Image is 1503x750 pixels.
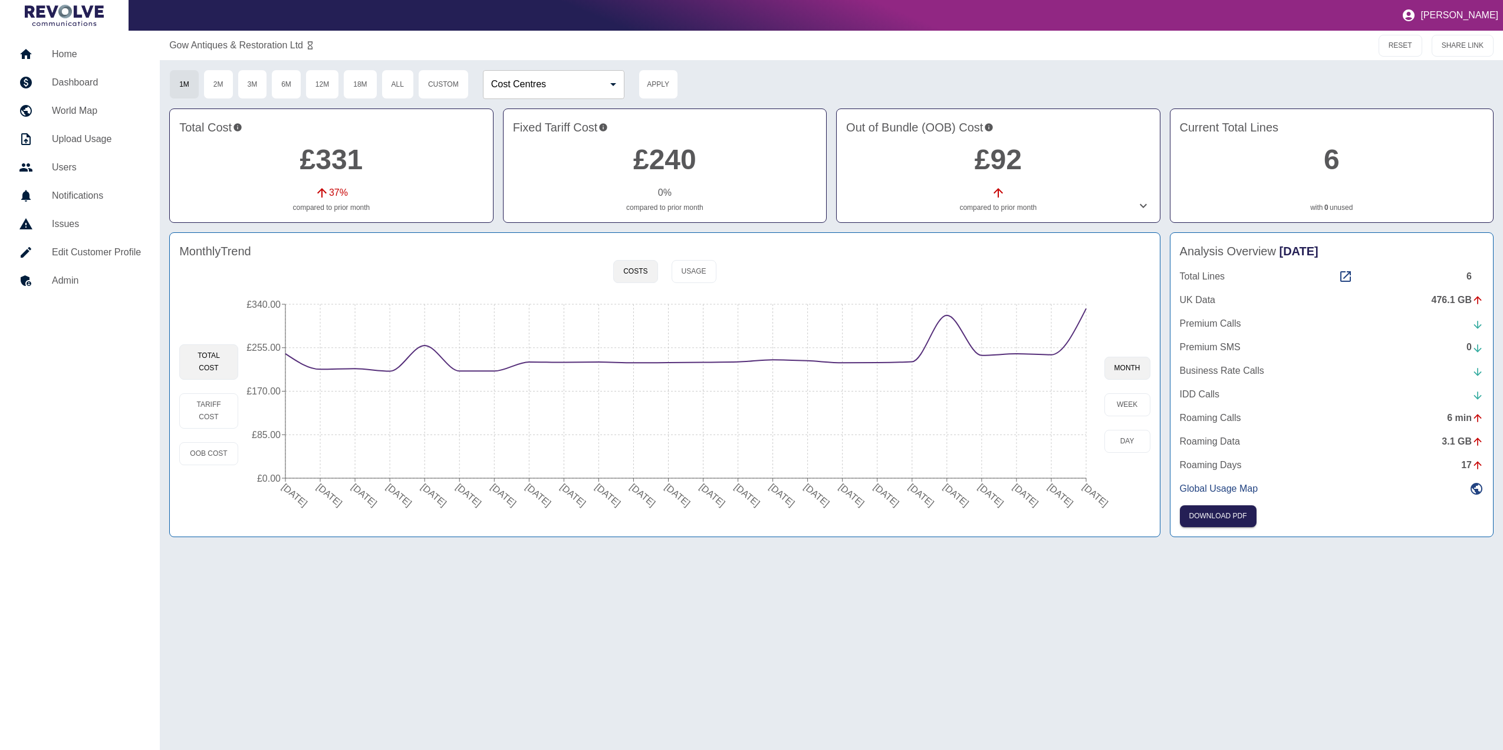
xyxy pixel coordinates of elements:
a: Global Usage Map [1180,482,1484,496]
button: [PERSON_NAME] [1397,4,1503,27]
span: [DATE] [1280,245,1318,258]
div: 6 [1466,269,1484,284]
p: Total Lines [1180,269,1225,284]
h5: Issues [52,217,141,231]
button: All [381,70,414,99]
a: Premium Calls [1180,317,1484,331]
h4: Monthly Trend [179,242,251,260]
tspan: [DATE] [315,482,344,508]
p: Roaming Days [1180,458,1242,472]
button: week [1104,393,1150,416]
tspan: £0.00 [257,473,281,483]
div: 6 min [1447,411,1484,425]
p: compared to prior month [179,202,483,213]
h5: Users [52,160,141,175]
tspan: [DATE] [906,482,936,508]
a: Home [9,40,150,68]
button: 12M [305,70,339,99]
button: 6M [271,70,301,99]
tspan: £170.00 [246,386,281,396]
a: Users [9,153,150,182]
button: SHARE LINK [1432,35,1494,57]
a: Roaming Days17 [1180,458,1484,472]
tspan: [DATE] [663,482,692,508]
p: [PERSON_NAME] [1420,10,1498,21]
tspan: [DATE] [802,482,831,508]
h5: Dashboard [52,75,141,90]
h4: Analysis Overview [1180,242,1484,260]
svg: This is the total charges incurred over 1 months [233,119,242,136]
tspan: £255.00 [246,343,281,353]
a: Issues [9,210,150,238]
button: 2M [203,70,233,99]
p: Business Rate Calls [1180,364,1264,378]
button: Total Cost [179,344,238,380]
button: 1M [169,70,199,99]
a: Admin [9,267,150,295]
p: Premium Calls [1180,317,1241,331]
h5: Home [52,47,141,61]
a: UK Data476.1 GB [1180,293,1484,307]
a: Premium SMS0 [1180,340,1484,354]
h5: Edit Customer Profile [52,245,141,259]
a: £331 [300,144,363,175]
tspan: [DATE] [454,482,484,508]
a: £240 [633,144,696,175]
tspan: [DATE] [628,482,657,508]
button: Tariff Cost [179,393,238,429]
p: 37 % [329,186,348,200]
h5: Admin [52,274,141,288]
h5: Upload Usage [52,132,141,146]
svg: Costs outside of your fixed tariff [984,119,994,136]
tspan: [DATE] [732,482,762,508]
button: Click here to download the most recent invoice. If the current month’s invoice is unavailable, th... [1180,505,1257,527]
h4: Total Cost [179,119,483,136]
button: Usage [672,260,716,283]
button: 18M [343,70,377,99]
a: Roaming Calls6 min [1180,411,1484,425]
button: RESET [1379,35,1422,57]
p: Premium SMS [1180,340,1241,354]
tspan: [DATE] [280,482,310,508]
a: 0 [1324,202,1328,213]
button: day [1104,430,1150,453]
h4: Fixed Tariff Cost [513,119,817,136]
h4: Out of Bundle (OOB) Cost [846,119,1150,136]
h5: World Map [52,104,141,118]
div: 17 [1461,458,1484,472]
a: World Map [9,97,150,125]
button: Costs [613,260,657,283]
tspan: [DATE] [941,482,971,508]
tspan: [DATE] [871,482,901,508]
p: Roaming Data [1180,435,1240,449]
img: Logo [25,5,104,26]
tspan: [DATE] [1081,482,1110,508]
a: Edit Customer Profile [9,238,150,267]
h5: Notifications [52,189,141,203]
div: 0 [1466,340,1484,354]
p: UK Data [1180,293,1215,307]
p: with unused [1180,202,1484,213]
p: IDD Calls [1180,387,1220,402]
tspan: [DATE] [384,482,414,508]
div: 476.1 GB [1432,293,1484,307]
a: Upload Usage [9,125,150,153]
a: Gow Antiques & Restoration Ltd [169,38,303,52]
tspan: [DATE] [1011,482,1041,508]
a: Total Lines6 [1180,269,1484,284]
tspan: [DATE] [698,482,727,508]
tspan: [DATE] [489,482,518,508]
tspan: [DATE] [419,482,449,508]
tspan: [DATE] [1046,482,1076,508]
button: 3M [238,70,268,99]
h4: Current Total Lines [1180,119,1484,136]
p: compared to prior month [513,202,817,213]
tspan: [DATE] [558,482,588,508]
tspan: [DATE] [976,482,1006,508]
tspan: £85.00 [252,430,281,440]
button: Custom [418,70,469,99]
a: 6 [1324,144,1340,175]
button: month [1104,357,1150,380]
tspan: £340.00 [246,300,281,310]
